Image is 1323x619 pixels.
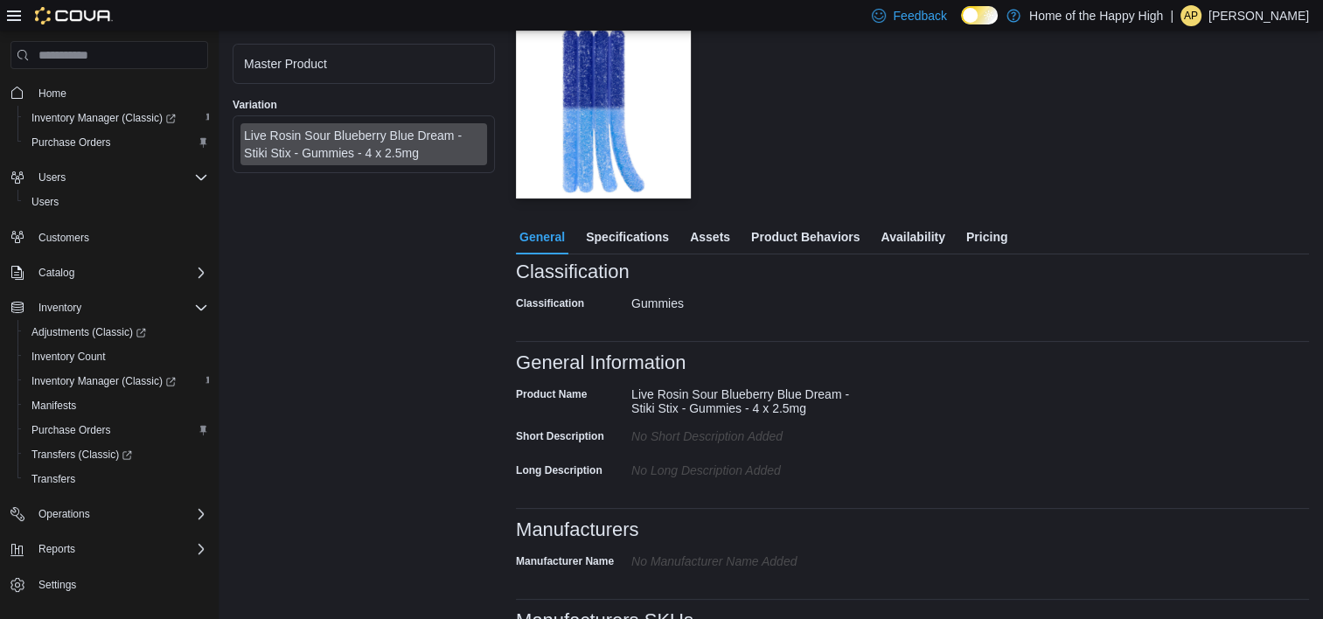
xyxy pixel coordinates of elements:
[31,574,83,595] a: Settings
[35,7,113,24] img: Cova
[3,296,215,320] button: Inventory
[3,165,215,190] button: Users
[31,374,176,388] span: Inventory Manager (Classic)
[31,448,132,462] span: Transfers (Classic)
[24,395,83,416] a: Manifests
[24,322,153,343] a: Adjustments (Classic)
[516,519,639,540] h3: Manufacturers
[17,418,215,442] button: Purchase Orders
[31,167,73,188] button: Users
[24,191,66,212] a: Users
[31,81,208,103] span: Home
[38,231,89,245] span: Customers
[966,219,1007,254] span: Pricing
[961,24,962,25] span: Dark Mode
[24,395,208,416] span: Manifests
[31,195,59,209] span: Users
[24,191,208,212] span: Users
[516,296,584,310] label: Classification
[24,371,183,392] a: Inventory Manager (Classic)
[31,539,82,560] button: Reports
[3,572,215,597] button: Settings
[631,456,866,477] div: No Long Description added
[31,262,208,283] span: Catalog
[516,352,686,373] h3: General Information
[1208,5,1309,26] p: [PERSON_NAME]
[586,219,669,254] span: Specifications
[31,504,208,525] span: Operations
[38,542,75,556] span: Reports
[31,423,111,437] span: Purchase Orders
[3,261,215,285] button: Catalog
[17,344,215,369] button: Inventory Count
[17,442,215,467] a: Transfers (Classic)
[31,504,97,525] button: Operations
[24,444,139,465] a: Transfers (Classic)
[31,539,208,560] span: Reports
[31,325,146,339] span: Adjustments (Classic)
[1180,5,1201,26] div: Ashlee Podolsky
[24,132,208,153] span: Purchase Orders
[516,554,614,568] label: Manufacturer Name
[1184,5,1198,26] span: AP
[31,136,111,150] span: Purchase Orders
[24,420,118,441] a: Purchase Orders
[17,130,215,155] button: Purchase Orders
[3,537,215,561] button: Reports
[961,6,998,24] input: Dark Mode
[516,429,604,443] label: Short Description
[17,320,215,344] a: Adjustments (Classic)
[31,227,96,248] a: Customers
[24,108,208,129] span: Inventory Manager (Classic)
[3,502,215,526] button: Operations
[516,261,630,282] h3: Classification
[1170,5,1173,26] p: |
[24,469,208,490] span: Transfers
[31,262,81,283] button: Catalog
[38,301,81,315] span: Inventory
[38,170,66,184] span: Users
[24,444,208,465] span: Transfers (Classic)
[38,266,74,280] span: Catalog
[31,167,208,188] span: Users
[3,225,215,250] button: Customers
[244,55,484,73] div: Master Product
[38,578,76,592] span: Settings
[631,289,866,310] div: Gummies
[516,463,602,477] label: Long Description
[24,322,208,343] span: Adjustments (Classic)
[24,132,118,153] a: Purchase Orders
[751,219,860,254] span: Product Behaviors
[31,399,76,413] span: Manifests
[17,467,215,491] button: Transfers
[631,547,866,568] div: No Manufacturer Name Added
[31,297,88,318] button: Inventory
[31,226,208,248] span: Customers
[31,83,73,104] a: Home
[17,190,215,214] button: Users
[31,111,176,125] span: Inventory Manager (Classic)
[24,346,113,367] a: Inventory Count
[690,219,730,254] span: Assets
[24,108,183,129] a: Inventory Manager (Classic)
[631,380,866,415] div: Live Rosin Sour Blueberry Blue Dream - Stiki Stix - Gummies - 4 x 2.5mg
[31,297,208,318] span: Inventory
[24,371,208,392] span: Inventory Manager (Classic)
[1029,5,1163,26] p: Home of the Happy High
[17,393,215,418] button: Manifests
[631,422,866,443] div: No Short Description added
[233,98,277,112] label: Variation
[519,219,565,254] span: General
[31,350,106,364] span: Inventory Count
[516,24,691,198] img: Image for Live Rosin Sour Blueberry Blue Dream - Stiki Stix - Gummies - 4 x 2.5mg
[31,574,208,595] span: Settings
[244,127,484,162] div: Live Rosin Sour Blueberry Blue Dream - Stiki Stix - Gummies - 4 x 2.5mg
[38,87,66,101] span: Home
[24,420,208,441] span: Purchase Orders
[17,106,215,130] a: Inventory Manager (Classic)
[38,507,90,521] span: Operations
[881,219,944,254] span: Availability
[893,7,946,24] span: Feedback
[31,472,75,486] span: Transfers
[3,80,215,105] button: Home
